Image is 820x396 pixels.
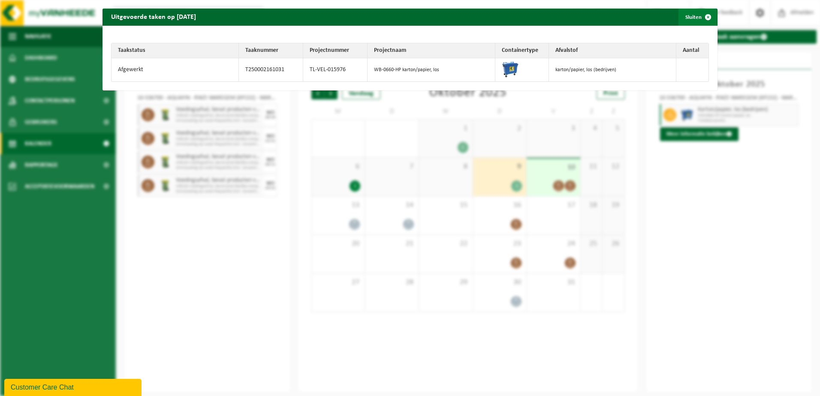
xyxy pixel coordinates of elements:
[678,9,717,26] button: Sluiten
[303,58,368,81] td: TL-VEL-015976
[239,43,303,58] th: Taaknummer
[549,58,676,81] td: karton/papier, los (bedrijven)
[112,58,239,81] td: Afgewerkt
[549,43,676,58] th: Afvalstof
[495,43,549,58] th: Containertype
[676,43,708,58] th: Aantal
[102,9,205,25] h2: Uitgevoerde taken op [DATE]
[239,58,303,81] td: T250002161031
[112,43,239,58] th: Taakstatus
[368,43,495,58] th: Projectnaam
[368,58,495,81] td: WB-0660-HP karton/papier, los
[4,377,143,396] iframe: chat widget
[303,43,368,58] th: Projectnummer
[502,60,519,78] img: WB-0660-HPE-BE-01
